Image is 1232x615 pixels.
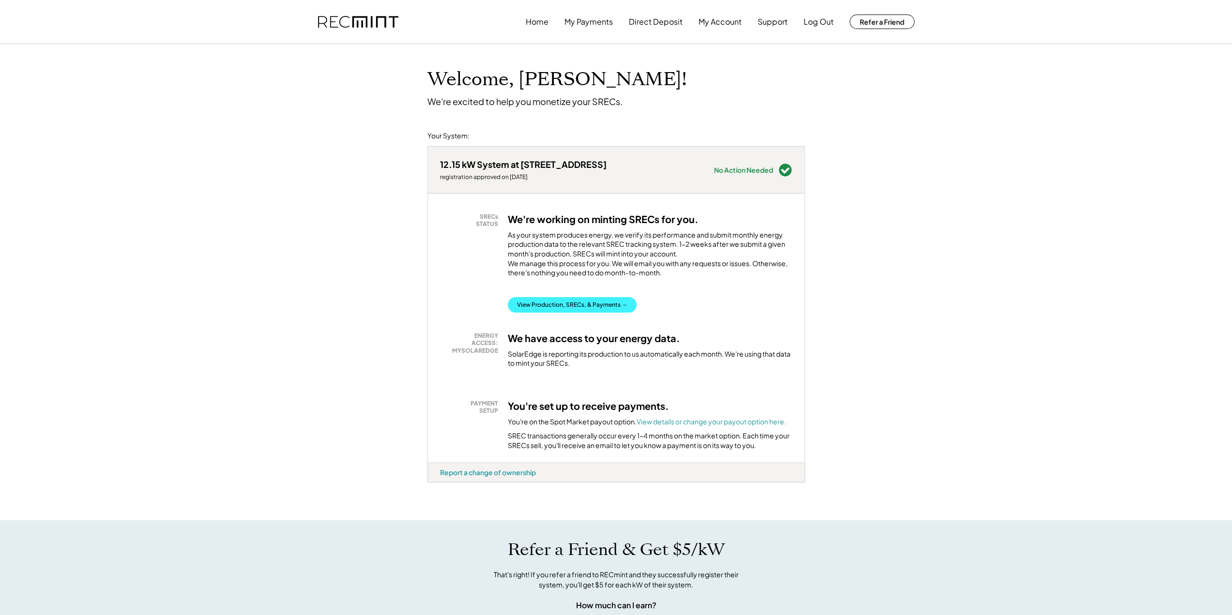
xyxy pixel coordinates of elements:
[699,12,742,31] button: My Account
[508,349,792,368] div: SolarEdge is reporting its production to us automatically each month. We're using that data to mi...
[440,159,607,170] div: 12.15 kW System at [STREET_ADDRESS]
[508,332,680,345] h3: We have access to your energy data.
[804,12,834,31] button: Log Out
[850,15,914,29] button: Refer a Friend
[427,482,461,486] div: nxvb8eci - VA Distributed
[318,16,398,28] img: recmint-logotype%403x.png
[508,417,786,427] div: You're on the Spot Market payout option.
[758,12,788,31] button: Support
[445,332,498,355] div: ENERGY ACCESS: MYSOLAREDGE
[508,400,669,412] h3: You're set up to receive payments.
[508,230,792,283] div: As your system produces energy, we verify its performance and submit monthly energy production da...
[508,213,699,225] h3: We're working on minting SRECs for you.
[714,166,773,173] div: No Action Needed
[427,131,470,141] div: Your System:
[526,12,548,31] button: Home
[576,600,656,611] div: How much can I earn?
[508,540,725,560] h1: Refer a Friend & Get $5/kW
[629,12,683,31] button: Direct Deposit
[440,468,536,477] div: Report a change of ownership
[508,297,637,313] button: View Production, SRECs, & Payments →
[445,213,498,228] div: SRECs STATUS
[508,431,792,450] div: SREC transactions generally occur every 1-4 months on the market option. Each time your SRECs sel...
[440,173,607,181] div: registration approved on [DATE]
[427,96,623,107] div: We're excited to help you monetize your SRECs.
[445,400,498,415] div: PAYMENT SETUP
[564,12,613,31] button: My Payments
[427,68,687,91] h1: Welcome, [PERSON_NAME]!
[483,570,749,590] div: That's right! If you refer a friend to RECmint and they successfully register their system, you'l...
[637,417,786,426] a: View details or change your payout option here.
